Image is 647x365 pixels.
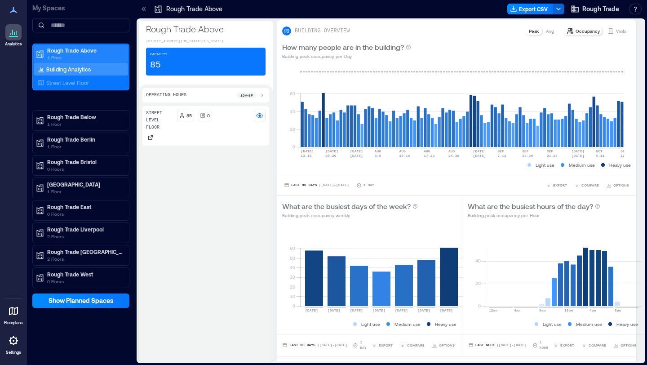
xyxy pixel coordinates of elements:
[301,154,312,158] text: 13-19
[613,182,629,188] span: OPTIONS
[589,343,606,348] span: COMPARE
[290,274,295,280] tspan: 30
[539,308,546,312] text: 8am
[616,27,626,35] p: Visits
[305,308,318,312] text: [DATE]
[468,212,600,219] p: Building peak occupancy per Hour
[399,154,410,158] text: 10-16
[417,308,430,312] text: [DATE]
[489,308,497,312] text: 12am
[186,112,192,119] p: 85
[5,41,22,47] p: Analytics
[375,149,381,153] text: AUG
[604,181,631,190] button: OPTIONS
[522,149,529,153] text: SEP
[4,320,23,325] p: Floorplans
[282,42,404,53] p: How many people are in the building?
[290,294,295,299] tspan: 10
[47,278,123,285] p: 0 Floors
[360,340,370,351] p: 1 Day
[146,22,266,35] p: Rough Trade Above
[47,120,123,128] p: 1 Floor
[507,4,553,14] button: Export CSV
[350,308,363,312] text: [DATE]
[572,154,585,158] text: [DATE]
[282,181,351,190] button: Last 90 Days |[DATE]-[DATE]
[47,233,123,240] p: 2 Floors
[370,341,394,350] button: EXPORT
[473,149,486,153] text: [DATE]
[468,341,527,350] button: Last Week |[DATE]-[DATE]
[394,320,421,328] p: Medium use
[361,320,380,328] p: Light use
[290,255,295,261] tspan: 50
[1,300,26,328] a: Floorplans
[543,320,562,328] p: Light use
[439,343,455,348] span: OPTIONS
[2,22,25,49] a: Analytics
[146,92,186,99] p: Operating Hours
[47,271,123,278] p: Rough Trade West
[325,154,336,158] text: 20-26
[522,154,533,158] text: 14-20
[290,91,295,96] tspan: 60
[395,308,408,312] text: [DATE]
[47,54,123,61] p: 1 Floor
[290,126,295,132] tspan: 20
[290,265,295,270] tspan: 40
[547,154,558,158] text: 21-27
[536,161,554,169] p: Light use
[478,303,481,308] tspan: 0
[282,212,418,219] p: Building peak occupancy weekly
[47,210,123,218] p: 0 Floors
[32,4,129,13] p: My Spaces
[49,296,114,305] span: Show Planned Spaces
[576,27,600,35] p: Occupancy
[612,341,638,350] button: OPTIONS
[375,154,381,158] text: 3-9
[47,113,123,120] p: Rough Trade Below
[547,149,554,153] text: SEP
[448,154,459,158] text: 24-30
[6,350,21,355] p: Settings
[372,308,386,312] text: [DATE]
[596,154,604,158] text: 5-11
[47,248,123,255] p: Rough Trade [GEOGRAPHIC_DATA]
[150,52,167,57] p: Capacity
[290,109,295,114] tspan: 40
[47,47,123,54] p: Rough Trade Above
[430,341,456,350] button: OPTIONS
[379,343,393,348] span: EXPORT
[282,53,411,60] p: Building peak occupancy per Day
[540,340,551,351] p: 1 Hour
[572,149,585,153] text: [DATE]
[363,182,374,188] p: 1 Day
[620,149,627,153] text: OCT
[292,303,295,308] tspan: 0
[350,149,363,153] text: [DATE]
[448,149,455,153] text: AUG
[350,154,363,158] text: [DATE]
[560,343,574,348] span: EXPORT
[514,308,521,312] text: 4am
[473,154,486,158] text: [DATE]
[572,181,601,190] button: COMPARE
[440,308,453,312] text: [DATE]
[424,149,430,153] text: AUG
[32,294,129,308] button: Show Planned Spaces
[546,27,554,35] p: Avg
[282,201,411,212] p: What are the busiest days of the week?
[589,308,596,312] text: 4pm
[301,149,314,153] text: [DATE]
[166,4,222,13] p: Rough Trade Above
[290,284,295,289] tspan: 20
[47,188,123,195] p: 1 Floor
[596,149,603,153] text: OCT
[435,320,456,328] p: Heavy use
[3,330,24,358] a: Settings
[616,320,638,328] p: Heavy use
[609,161,631,169] p: Heavy use
[150,59,161,71] p: 85
[47,143,123,150] p: 1 Floor
[47,226,123,233] p: Rough Trade Liverpool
